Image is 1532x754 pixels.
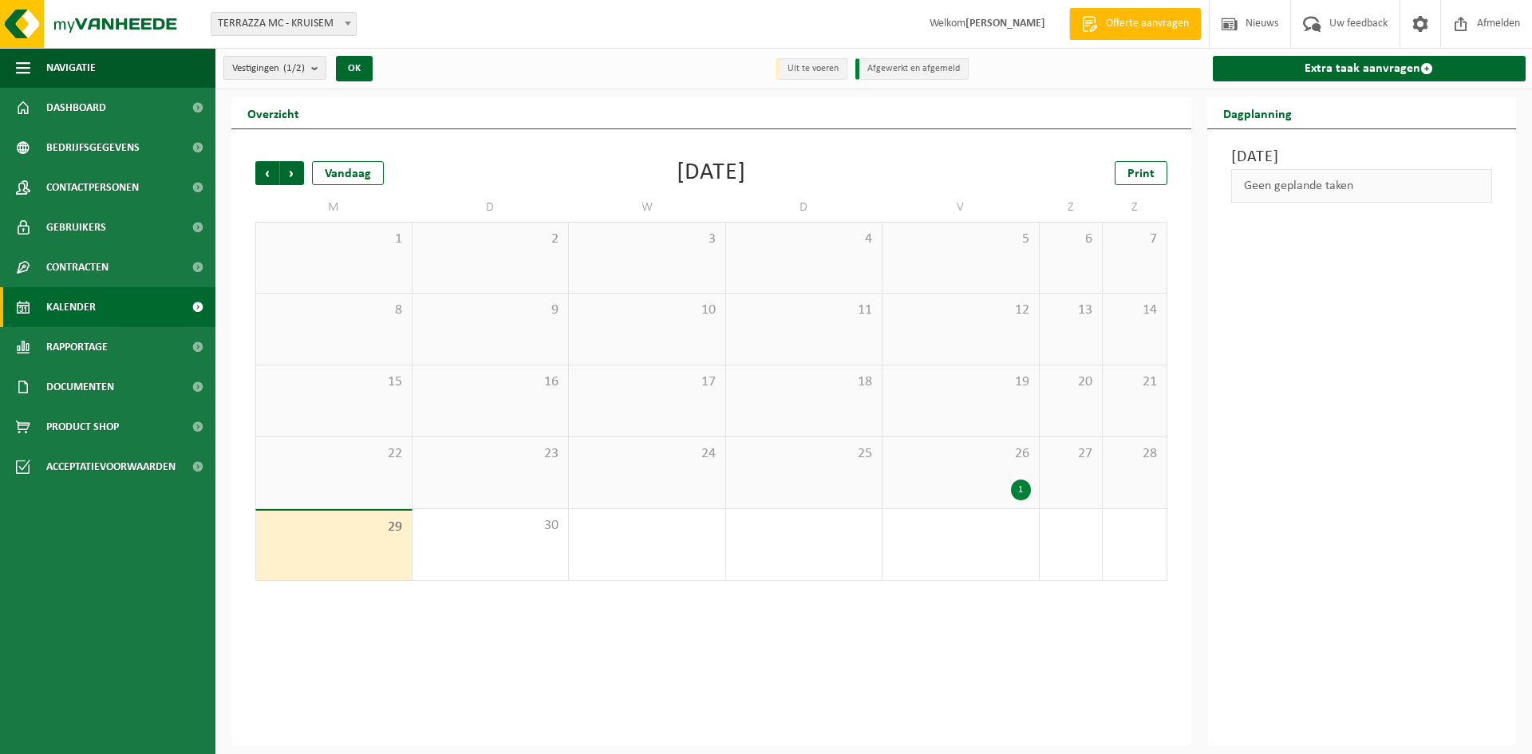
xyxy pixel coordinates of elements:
span: 14 [1111,302,1158,319]
td: M [255,193,413,222]
button: OK [336,56,373,81]
a: Offerte aanvragen [1069,8,1201,40]
span: 8 [264,302,404,319]
span: 11 [734,302,875,319]
td: V [882,193,1040,222]
span: 29 [264,519,404,536]
span: Contracten [46,247,109,287]
span: 7 [1111,231,1158,248]
h3: [DATE] [1231,145,1493,169]
span: Volgende [280,161,304,185]
span: 10 [577,302,717,319]
a: Print [1115,161,1167,185]
span: Vestigingen [232,57,305,81]
span: 15 [264,373,404,391]
span: 25 [734,445,875,463]
span: TERRAZZA MC - KRUISEM [211,13,356,35]
span: 3 [577,231,717,248]
span: 13 [1048,302,1095,319]
span: 12 [890,302,1031,319]
span: 23 [421,445,561,463]
strong: [PERSON_NAME] [965,18,1045,30]
div: Vandaag [312,161,384,185]
li: Afgewerkt en afgemeld [855,58,969,80]
a: Extra taak aanvragen [1213,56,1526,81]
span: Dashboard [46,88,106,128]
button: Vestigingen(1/2) [223,56,326,80]
span: Contactpersonen [46,168,139,207]
span: 21 [1111,373,1158,391]
span: 20 [1048,373,1095,391]
td: D [413,193,570,222]
td: Z [1103,193,1167,222]
span: Product Shop [46,407,119,447]
span: Acceptatievoorwaarden [46,447,176,487]
td: Z [1040,193,1104,222]
td: W [569,193,726,222]
span: 16 [421,373,561,391]
span: Vorige [255,161,279,185]
span: 2 [421,231,561,248]
span: Print [1127,168,1155,180]
span: 28 [1111,445,1158,463]
span: 30 [421,517,561,535]
div: Geen geplande taken [1231,169,1493,203]
li: Uit te voeren [776,58,847,80]
div: [DATE] [677,161,746,185]
span: 9 [421,302,561,319]
span: 26 [890,445,1031,463]
span: 6 [1048,231,1095,248]
span: Kalender [46,287,96,327]
td: D [726,193,883,222]
span: TERRAZZA MC - KRUISEM [211,12,357,36]
span: Gebruikers [46,207,106,247]
span: 5 [890,231,1031,248]
span: Documenten [46,367,114,407]
h2: Dagplanning [1207,97,1308,128]
span: 27 [1048,445,1095,463]
span: Navigatie [46,48,96,88]
count: (1/2) [283,63,305,73]
span: 1 [264,231,404,248]
span: 18 [734,373,875,391]
span: Offerte aanvragen [1102,16,1193,32]
span: 4 [734,231,875,248]
span: Rapportage [46,327,108,367]
div: 1 [1011,480,1031,500]
span: Bedrijfsgegevens [46,128,140,168]
span: 24 [577,445,717,463]
span: 19 [890,373,1031,391]
h2: Overzicht [231,97,315,128]
span: 17 [577,373,717,391]
span: 22 [264,445,404,463]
